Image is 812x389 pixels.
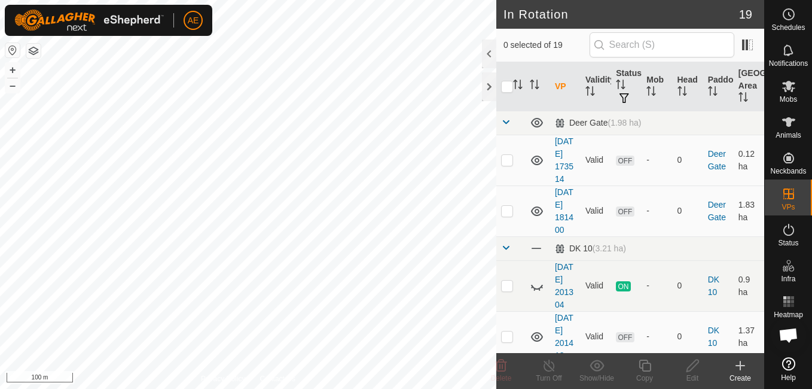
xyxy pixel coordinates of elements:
p-sorticon: Activate to sort [738,94,748,104]
td: 1.83 ha [734,186,764,236]
td: 1.37 ha [734,311,764,362]
td: 0 [673,186,703,236]
a: [DATE] 201304 [555,262,573,309]
span: (3.21 ha) [593,244,626,253]
th: Status [611,62,642,111]
a: Open chat [771,317,807,353]
span: OFF [616,156,634,166]
th: Validity [581,62,611,111]
span: VPs [782,203,795,211]
td: Valid [581,135,611,186]
span: AE [188,14,199,27]
p-sorticon: Activate to sort [646,88,656,98]
button: Map Layers [26,44,41,58]
p-sorticon: Activate to sort [585,88,595,98]
div: - [646,279,667,292]
a: Privacy Policy [201,373,246,384]
a: [DATE] 173514 [555,136,573,184]
input: Search (S) [590,32,734,57]
div: Deer Gate [555,118,642,128]
div: Create [716,373,764,384]
span: Infra [781,275,795,282]
span: OFF [616,206,634,217]
div: - [646,205,667,217]
span: Heatmap [774,311,803,318]
td: 0 [673,260,703,311]
a: [DATE] 181400 [555,187,573,235]
a: Deer Gate [708,200,726,222]
div: Edit [668,373,716,384]
h2: In Rotation [503,7,739,22]
a: Deer Gate [708,149,726,171]
span: Mobs [780,96,797,103]
p-sorticon: Activate to sort [708,88,718,98]
td: 0.12 ha [734,135,764,186]
p-sorticon: Activate to sort [530,81,539,91]
div: Turn Off [525,373,573,384]
a: Contact Us [260,373,295,384]
span: Neckbands [770,168,806,175]
span: Help [781,374,796,381]
span: Animals [776,132,801,139]
img: Gallagher Logo [14,10,164,31]
td: 0 [673,311,703,362]
span: 19 [739,5,752,23]
p-sorticon: Activate to sort [513,81,523,91]
a: [DATE] 201418 [555,313,573,360]
button: – [5,78,20,93]
span: 0 selected of 19 [503,39,590,51]
button: + [5,63,20,77]
a: Help [765,352,812,386]
div: Show/Hide [573,373,621,384]
th: Mob [642,62,672,111]
span: Status [778,239,798,247]
th: Paddock [703,62,734,111]
div: DK 10 [555,244,626,254]
div: Copy [621,373,668,384]
span: Delete [491,374,512,382]
span: OFF [616,332,634,342]
p-sorticon: Activate to sort [616,81,625,91]
a: DK 10 [708,275,719,297]
td: Valid [581,260,611,311]
td: Valid [581,311,611,362]
td: 0.9 ha [734,260,764,311]
th: Head [673,62,703,111]
div: - [646,330,667,343]
button: Reset Map [5,43,20,57]
td: Valid [581,186,611,236]
span: Notifications [769,60,808,67]
td: 0 [673,135,703,186]
span: Schedules [771,24,805,31]
div: - [646,154,667,166]
th: VP [550,62,581,111]
th: [GEOGRAPHIC_DATA] Area [734,62,764,111]
span: (1.98 ha) [608,118,641,127]
p-sorticon: Activate to sort [677,88,687,98]
span: ON [616,281,630,291]
a: DK 10 [708,326,719,348]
